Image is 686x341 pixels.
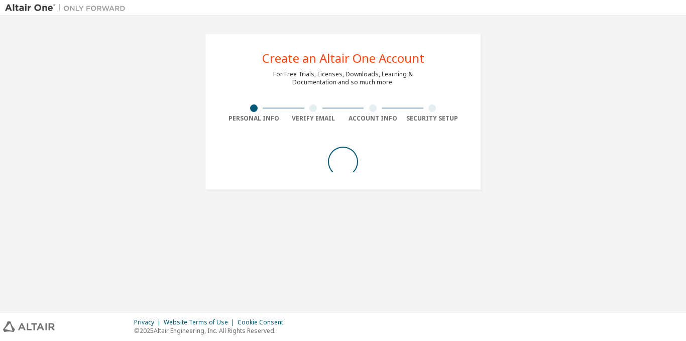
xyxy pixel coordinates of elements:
[403,115,463,123] div: Security Setup
[284,115,344,123] div: Verify Email
[3,321,55,332] img: altair_logo.svg
[164,318,238,326] div: Website Terms of Use
[262,52,424,64] div: Create an Altair One Account
[224,115,284,123] div: Personal Info
[134,326,289,335] p: © 2025 Altair Engineering, Inc. All Rights Reserved.
[238,318,289,326] div: Cookie Consent
[273,70,413,86] div: For Free Trials, Licenses, Downloads, Learning & Documentation and so much more.
[5,3,131,13] img: Altair One
[134,318,164,326] div: Privacy
[343,115,403,123] div: Account Info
